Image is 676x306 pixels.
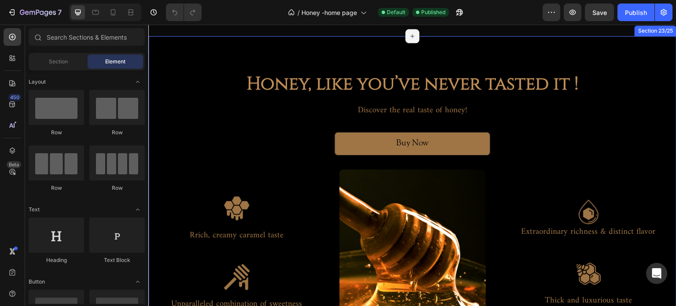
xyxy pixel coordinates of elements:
img: gempages_560776313170822234-b2d0c1db-996b-4de6-be5f-120dd55c1969.png [75,240,101,265]
a: Buy Now [186,107,342,131]
div: Beta [7,161,21,168]
iframe: Design area [148,25,676,306]
button: 7 [4,4,66,21]
div: Undo/Redo [166,4,202,21]
span: Text [29,206,40,214]
div: 450 [8,94,21,101]
p: Extraordinary richness & distinct flavor [367,201,514,214]
p: Rrich, creamy caramel taste [15,205,162,218]
span: Section [49,58,68,66]
span: / [298,8,300,17]
img: gempages_560776313170822234-08bcf179-6596-4ed9-a99f-2e4658c93c4a.png [427,174,453,200]
span: Save [592,9,607,16]
div: Publish [625,8,647,17]
span: Published [421,8,445,16]
span: Toggle open [131,75,145,89]
div: Heading [29,256,84,264]
button: Publish [617,4,654,21]
div: Row [89,184,145,192]
span: Layout [29,78,46,86]
img: gempages_560776313170822234-74806e8b-28da-4605-955a-971f6348d3ab.png [75,171,101,197]
div: Text Block [89,256,145,264]
button: Save [585,4,614,21]
span: Honey -home page [301,8,357,17]
input: Search Sections & Elements [29,28,145,46]
p: 7 [58,7,62,18]
p: Unparalleled combination of sweetness [15,273,162,286]
div: Row [89,129,145,136]
span: Element [105,58,125,66]
span: Default [387,8,405,16]
p: Thick and luxurious taste [367,270,514,283]
p: Buy Now [248,114,280,125]
span: Toggle open [131,203,145,217]
div: Row [29,129,84,136]
img: gempages_560776313170822234-2b0f9601-1d71-46df-b73a-4fd60a18acb3.png [427,236,453,262]
div: Section 23/25 [488,2,526,10]
div: Row [29,184,84,192]
span: Button [29,278,45,286]
span: Toggle open [131,275,145,289]
div: Open Intercom Messenger [646,263,667,284]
